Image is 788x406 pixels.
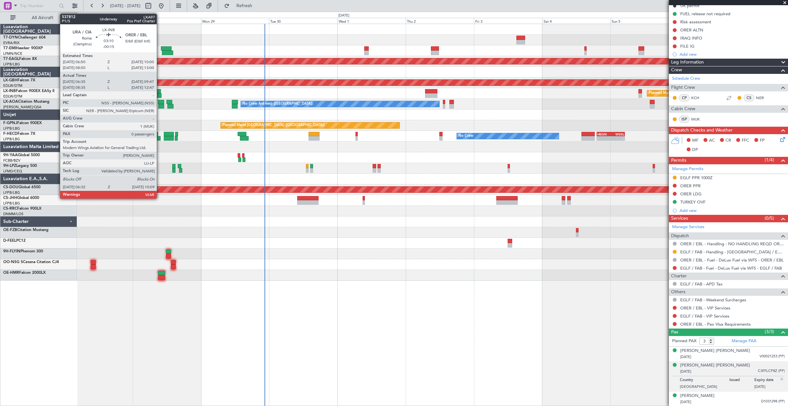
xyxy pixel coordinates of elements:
[680,257,784,263] a: ORER / EBL - Fuel - DeLux Fuel via WFS - ORER / EBL
[761,399,785,404] span: D1031298 (PP)
[680,313,729,319] a: EGLF / FAB - VIP Services
[3,201,20,206] a: LFPB/LBG
[3,137,20,142] a: LFPB/LBG
[3,89,54,93] a: LX-INBFalcon 900EX EASy II
[3,164,16,168] span: 9H-LPZ
[680,369,691,374] span: [DATE]
[671,329,678,336] span: Pax
[709,137,715,144] span: AC
[231,4,258,8] span: Refresh
[337,18,406,24] div: Wed 1
[671,84,695,91] span: Flight Crew
[680,384,729,391] p: [GEOGRAPHIC_DATA]
[680,52,785,57] div: Add new
[680,183,701,189] div: ORER PPR
[3,239,26,243] a: D-FEELPC12
[3,100,50,104] a: LX-AOACitation Mustang
[3,196,17,200] span: CS-JHH
[679,94,690,101] div: CP
[680,378,729,384] p: Country
[3,126,20,131] a: LFPB/LBG
[680,208,785,213] div: Add new
[3,153,40,157] a: 9H-YAAGlobal 5000
[680,362,750,369] div: [PERSON_NAME] [PERSON_NAME]
[680,241,785,247] a: ORER / EBL - Handling - NO HANDLING REQD ORER/EBL
[406,18,474,24] div: Thu 2
[680,11,730,17] div: FUEL release not required
[3,207,17,211] span: CS-RRC
[691,116,706,122] a: MUK
[3,164,37,168] a: 9H-LPZLegacy 500
[680,348,750,354] div: [PERSON_NAME] [PERSON_NAME]
[17,16,68,20] span: All Aircraft
[3,228,49,232] a: OE-FZBCitation Mustang
[3,260,59,264] a: OO-NSG SCessna Citation CJ4
[680,27,703,33] div: ORER ALTN
[680,321,751,327] a: ORER / EBL - Pax Visa Requirements
[133,18,201,24] div: Sun 28
[744,94,754,101] div: CS
[3,185,18,189] span: CS-DOU
[671,157,686,164] span: Permits
[692,147,698,153] span: DP
[110,3,141,9] span: [DATE] - [DATE]
[680,175,713,180] div: EGLF PPR 1000Z
[3,239,16,243] span: D-FEEL
[3,78,35,82] a: LX-GBHFalcon 7X
[458,131,473,141] div: No Crew
[742,137,749,144] span: FFC
[3,121,42,125] a: F-GPNJFalcon 900EX
[672,224,704,230] a: Manage Services
[338,13,349,18] div: [DATE]
[96,88,154,98] div: Unplanned Maint Roma (Ciampino)
[221,1,260,11] button: Refresh
[760,137,765,144] span: FP
[765,215,774,222] span: (0/5)
[671,215,688,222] span: Services
[649,88,751,98] div: Planned Maint [GEOGRAPHIC_DATA] ([GEOGRAPHIC_DATA])
[671,127,733,134] span: Dispatch Checks and Weather
[779,376,785,382] img: close
[680,19,711,25] div: Risk assessment
[3,153,18,157] span: 9H-YAA
[680,305,730,311] a: ORER / EBL - VIP Services
[3,94,22,99] a: EDLW/DTM
[3,207,41,211] a: CS-RRCFalcon 900LX
[680,3,700,8] div: UK permit
[680,354,691,359] span: [DATE]
[671,273,687,280] span: Charter
[680,265,782,271] a: EGLF / FAB - Fuel - DeLux Fuel via WFS - EGLF / FAB
[7,13,70,23] button: All Aircraft
[732,338,756,344] a: Manage PAX
[729,378,754,384] p: Issued
[222,121,324,130] div: Planned Maint [GEOGRAPHIC_DATA] ([GEOGRAPHIC_DATA])
[672,75,700,82] a: Schedule Crew
[201,18,269,24] div: Mon 29
[3,105,41,110] a: [PERSON_NAME]/QSA
[3,100,18,104] span: LX-AOA
[3,228,17,232] span: OE-FZB
[597,132,611,136] div: HEGN
[754,378,779,384] p: Expiry date
[64,18,133,24] div: Sat 27
[672,338,696,344] label: Planned PAX
[3,169,22,174] a: LFMD/CEQ
[3,89,16,93] span: LX-INB
[3,83,22,88] a: EDLW/DTM
[597,136,611,140] div: -
[680,35,702,41] div: IRAQ INFO
[3,36,46,40] a: T7-DYNChallenger 604
[3,158,20,163] a: FCBB/BZV
[680,43,694,49] div: FILE IG
[671,288,685,296] span: Others
[691,95,706,101] a: KCH
[726,137,731,144] span: CR
[680,281,723,287] a: EGLF / FAB - APD Tax
[3,249,43,253] a: 9H-FLYINPhenom 300
[611,136,624,140] div: -
[20,1,57,11] input: Trip Number
[78,13,89,18] div: [DATE]
[756,95,771,101] a: NER
[3,212,23,216] a: DNMM/LOS
[3,185,40,189] a: CS-DOUGlobal 6500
